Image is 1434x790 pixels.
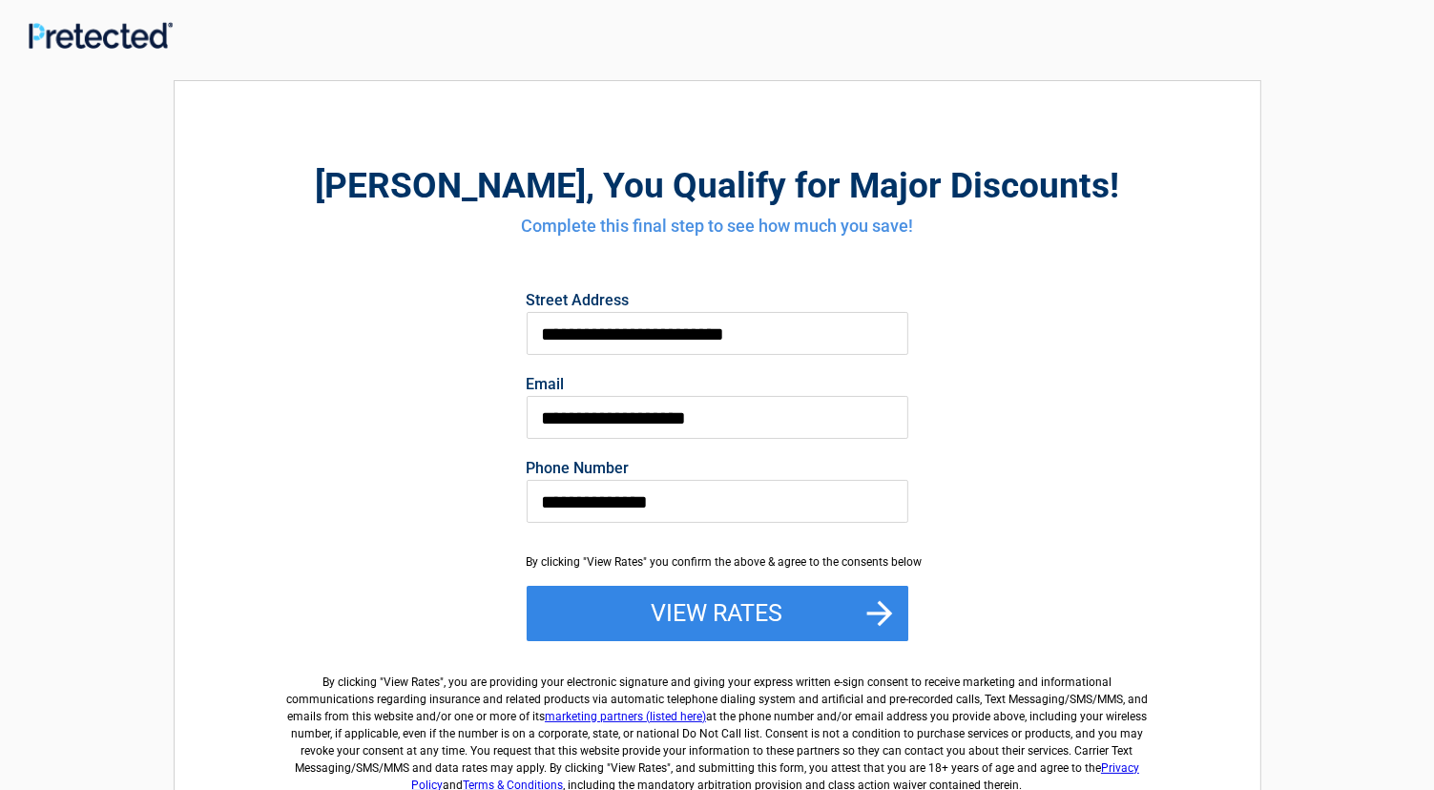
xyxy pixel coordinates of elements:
[545,710,706,723] a: marketing partners (listed here)
[527,586,908,641] button: View Rates
[527,293,908,308] label: Street Address
[384,676,440,689] span: View Rates
[280,162,1155,209] h2: , You Qualify for Major Discounts!
[29,22,173,48] img: Main Logo
[527,461,908,476] label: Phone Number
[527,553,908,571] div: By clicking "View Rates" you confirm the above & agree to the consents below
[315,165,586,206] span: [PERSON_NAME]
[527,377,908,392] label: Email
[280,214,1155,239] h4: Complete this final step to see how much you save!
